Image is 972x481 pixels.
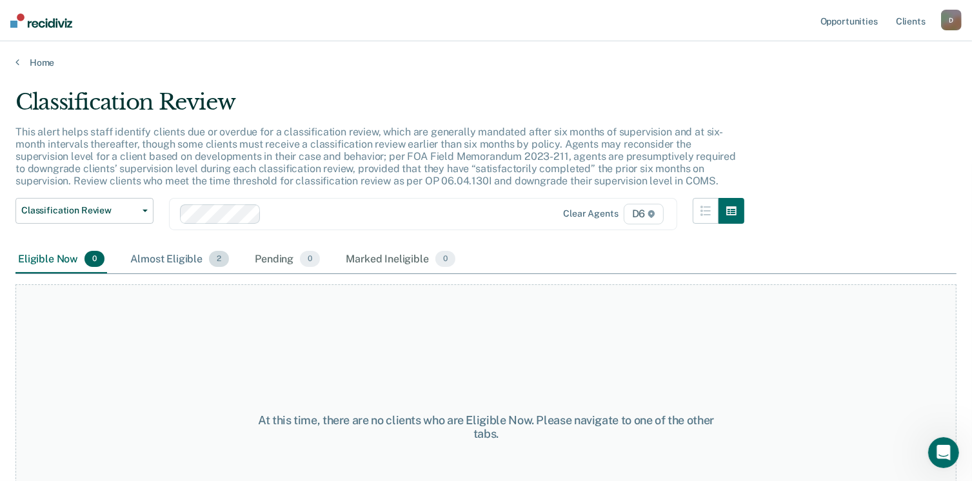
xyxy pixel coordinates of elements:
div: Pending0 [252,246,322,274]
a: Home [15,57,957,68]
div: Eligible Now0 [15,246,107,274]
button: Classification Review [15,198,154,224]
span: D6 [624,204,664,224]
img: Recidiviz [10,14,72,28]
iframe: Intercom live chat [928,437,959,468]
div: At this time, there are no clients who are Eligible Now. Please navigate to one of the other tabs. [251,413,721,441]
span: 0 [300,251,320,268]
p: This alert helps staff identify clients due or overdue for a classification review, which are gen... [15,126,736,188]
div: Clear agents [563,208,618,219]
button: D [941,10,962,30]
span: 0 [435,251,455,268]
span: Classification Review [21,205,137,216]
div: Classification Review [15,89,744,126]
div: Almost Eligible2 [128,246,232,274]
div: Marked Ineligible0 [343,246,458,274]
span: 0 [84,251,104,268]
span: 2 [209,251,229,268]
